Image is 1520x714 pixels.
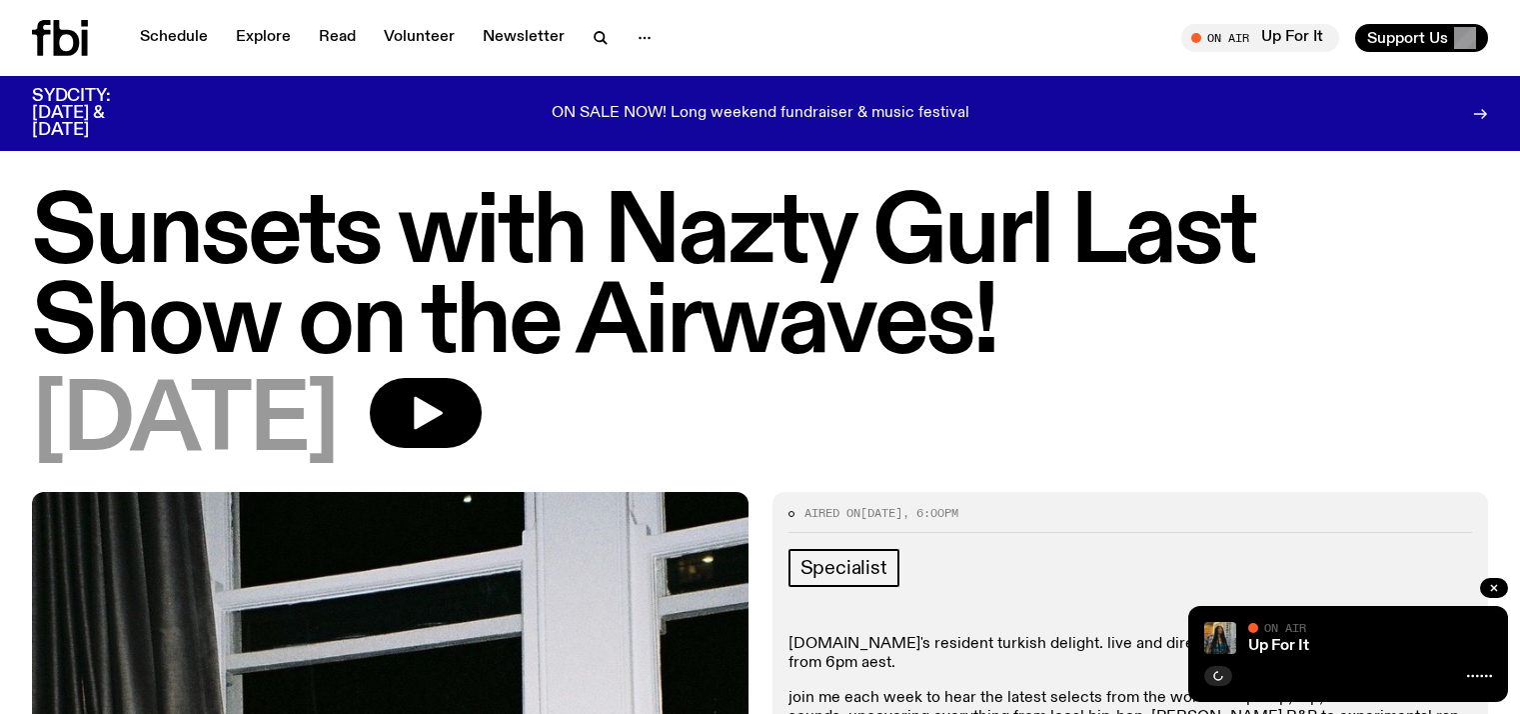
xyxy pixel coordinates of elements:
a: Specialist [788,549,899,587]
a: Explore [224,24,303,52]
span: Specialist [800,557,887,579]
span: On Air [1264,621,1306,634]
span: [DATE] [32,378,338,468]
img: Ify - a Brown Skin girl with black braided twists, looking up to the side with her tongue stickin... [1204,622,1236,654]
span: , 6:00pm [902,505,958,521]
button: Support Us [1355,24,1488,52]
h3: SYDCITY: [DATE] & [DATE] [32,88,160,139]
a: Read [307,24,368,52]
a: Schedule [128,24,220,52]
button: On AirUp For It [1181,24,1339,52]
a: Volunteer [372,24,467,52]
span: Support Us [1367,29,1448,47]
a: Newsletter [471,24,577,52]
span: [DATE] [860,505,902,521]
p: [DOMAIN_NAME]'s resident turkish delight. live and direct on your airwaves every [DATE] night fro... [788,635,1473,673]
h1: Sunsets with Nazty Gurl Last Show on the Airwaves! [32,190,1488,370]
p: ON SALE NOW! Long weekend fundraiser & music festival [552,105,969,123]
a: Up For It [1248,638,1309,654]
span: Aired on [804,505,860,521]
